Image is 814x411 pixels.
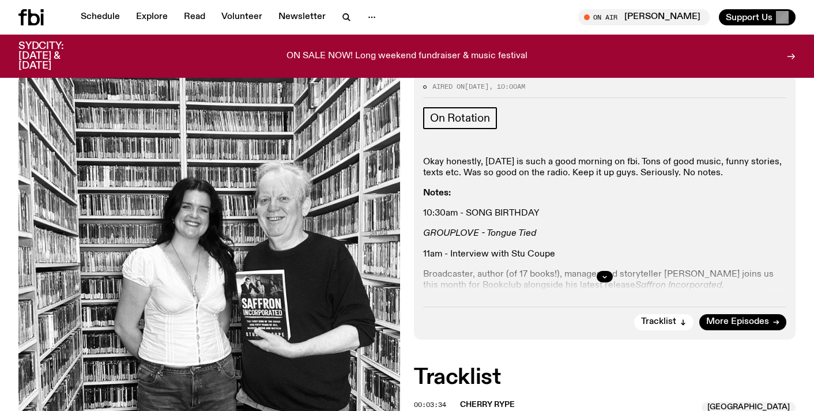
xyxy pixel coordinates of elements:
a: Volunteer [214,9,269,25]
p: Okay honestly, [DATE] is such a good morning on fbi. Tons of good music, funny stories, texts etc... [423,157,786,179]
button: 00:03:34 [414,402,446,408]
em: GROUPLOVE - Tongue Tied [423,229,536,238]
button: Tracklist [634,314,694,330]
a: On Rotation [423,107,497,129]
button: Support Us [719,9,796,25]
span: 00:03:34 [414,400,446,409]
p: ON SALE NOW! Long weekend fundraiser & music festival [287,51,527,62]
span: On Rotation [430,112,490,125]
h3: SYDCITY: [DATE] & [DATE] [18,42,92,71]
strong: Notes: [423,188,451,198]
p: 11am - Interview with Stu Coupe [423,249,786,260]
span: More Episodes [706,318,769,326]
h2: Tracklist [414,367,796,388]
button: On Air[PERSON_NAME] [578,9,710,25]
a: More Episodes [699,314,786,330]
a: Schedule [74,9,127,25]
a: Newsletter [272,9,333,25]
a: Read [177,9,212,25]
span: Tracklist [641,318,676,326]
span: Aired on [432,82,465,91]
span: Cherry Rype [460,401,515,409]
span: , 10:00am [489,82,525,91]
span: [DATE] [465,82,489,91]
p: 10:30am - SONG BIRTHDAY [423,208,786,219]
a: Explore [129,9,175,25]
span: Support Us [726,12,772,22]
